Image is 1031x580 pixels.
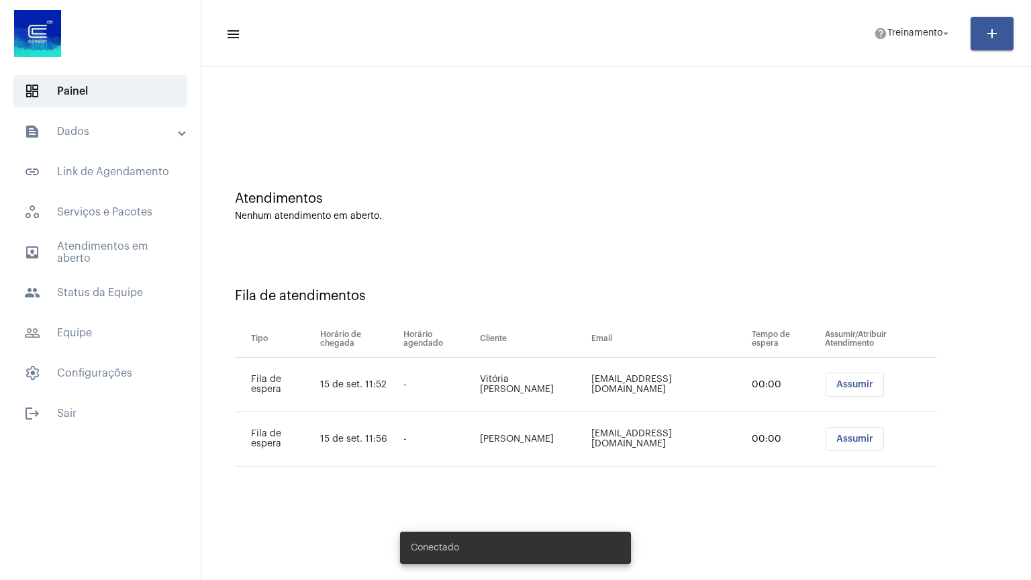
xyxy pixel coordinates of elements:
span: Sair [13,397,187,430]
mat-icon: sidenav icon [24,325,40,341]
td: Fila de espera [235,412,317,467]
mat-icon: add [984,26,1000,42]
mat-icon: sidenav icon [24,285,40,301]
button: Assumir [826,373,884,397]
img: d4669ae0-8c07-2337-4f67-34b0df7f5ae4.jpeg [11,7,64,60]
mat-icon: sidenav icon [24,164,40,180]
td: 15 de set. 11:56 [317,412,400,467]
td: [PERSON_NAME] [477,412,588,467]
span: Treinamento [887,29,942,38]
div: Nenhum atendimento em aberto. [235,211,997,222]
th: Horário agendado [400,320,477,358]
div: Atendimentos [235,191,997,206]
span: Equipe [13,317,187,349]
mat-icon: arrow_drop_down [940,28,952,40]
mat-icon: sidenav icon [24,124,40,140]
td: - [400,412,477,467]
span: Serviços e Pacotes [13,196,187,228]
span: Assumir [836,434,873,444]
td: [EMAIL_ADDRESS][DOMAIN_NAME] [588,358,748,412]
span: Atendimentos em aberto [13,236,187,269]
mat-panel-title: Dados [24,124,179,140]
mat-icon: sidenav icon [226,26,239,42]
mat-icon: sidenav icon [24,405,40,422]
td: - [400,358,477,412]
mat-chip-list: selection [825,427,937,451]
th: Assumir/Atribuir Atendimento [822,320,937,358]
th: Cliente [477,320,588,358]
th: Email [588,320,748,358]
td: 00:00 [748,358,822,412]
span: Status da Equipe [13,277,187,309]
span: sidenav icon [24,83,40,99]
div: Fila de atendimentos [235,289,997,303]
button: Treinamento [866,20,960,47]
span: Configurações [13,357,187,389]
td: Fila de espera [235,358,317,412]
td: Vitória [PERSON_NAME] [477,358,588,412]
span: sidenav icon [24,365,40,381]
th: Horário de chegada [317,320,400,358]
span: Conectado [411,541,459,554]
td: 15 de set. 11:52 [317,358,400,412]
span: Link de Agendamento [13,156,187,188]
th: Tipo [235,320,317,358]
td: 00:00 [748,412,822,467]
button: Assumir [826,427,884,451]
mat-icon: sidenav icon [24,244,40,260]
th: Tempo de espera [748,320,822,358]
span: sidenav icon [24,204,40,220]
span: Painel [13,75,187,107]
mat-icon: help [874,27,887,40]
td: [EMAIL_ADDRESS][DOMAIN_NAME] [588,412,748,467]
mat-expansion-panel-header: sidenav iconDados [8,115,201,148]
span: Assumir [836,380,873,389]
mat-chip-list: selection [825,373,937,397]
